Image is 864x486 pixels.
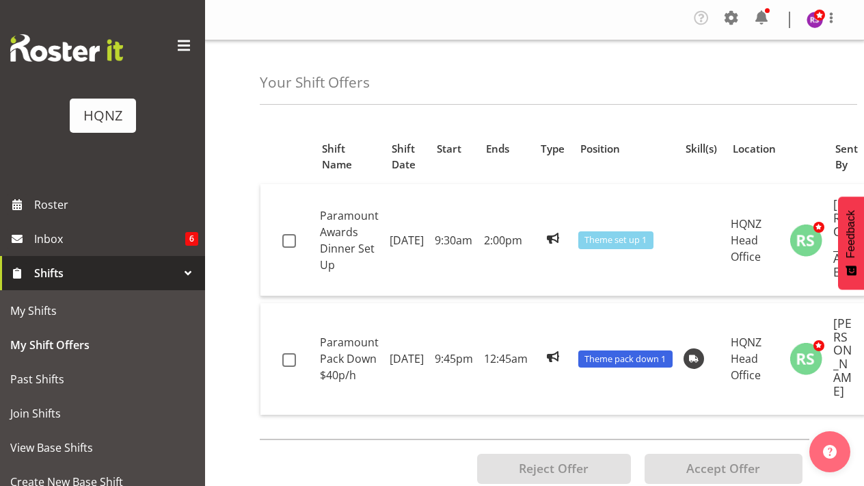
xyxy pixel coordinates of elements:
[486,141,525,157] div: Ends
[10,335,195,355] span: My Shift Offers
[823,445,837,459] img: help-xxl-2.png
[322,141,376,172] div: Shift Name
[437,141,470,157] div: Start
[3,396,202,431] a: Join Shifts
[384,184,429,296] td: [DATE]
[260,75,370,90] h4: Your Shift Offers
[34,194,198,215] span: Roster
[845,210,857,258] span: Feedback
[10,369,195,389] span: Past Shifts
[10,403,195,424] span: Join Shifts
[686,460,760,476] span: Accept Offer
[429,184,478,296] td: 9:30am
[314,303,384,415] td: Paramount Pack Down $40p/h
[478,184,533,296] td: 2:00pm
[392,141,421,172] div: Shift Date
[477,454,631,484] button: Reject Offer
[789,224,822,257] img: rachael-simpson131.jpg
[3,431,202,465] a: View Base Shifts
[725,303,784,415] td: HQNZ Head Office
[314,184,384,296] td: Paramount Awards Dinner Set Up
[584,233,647,246] span: Theme set up 1
[478,303,533,415] td: 12:45am
[733,141,776,157] div: Location
[838,196,864,290] button: Feedback - Show survey
[584,353,666,366] span: Theme pack down 1
[10,300,195,321] span: My Shifts
[725,184,784,296] td: HQNZ Head Office
[3,328,202,362] a: My Shift Offers
[3,294,202,328] a: My Shifts
[185,232,198,246] span: 6
[519,460,589,476] span: Reject Offer
[34,229,185,249] span: Inbox
[3,362,202,396] a: Past Shifts
[686,141,717,157] div: Skill(s)
[835,141,858,172] div: Sent By
[833,317,855,398] h5: [PERSON_NAME]
[83,105,122,126] div: HQNZ
[10,437,195,458] span: View Base Shifts
[833,198,855,279] h5: [PERSON_NAME]
[645,454,802,484] button: Accept Offer
[580,141,670,157] div: Position
[807,12,823,28] img: rebecca-shaw5948.jpg
[34,263,178,283] span: Shifts
[384,303,429,415] td: [DATE]
[10,34,123,62] img: Rosterit website logo
[789,342,822,375] img: rachael-simpson131.jpg
[541,141,565,157] div: Type
[429,303,478,415] td: 9:45pm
